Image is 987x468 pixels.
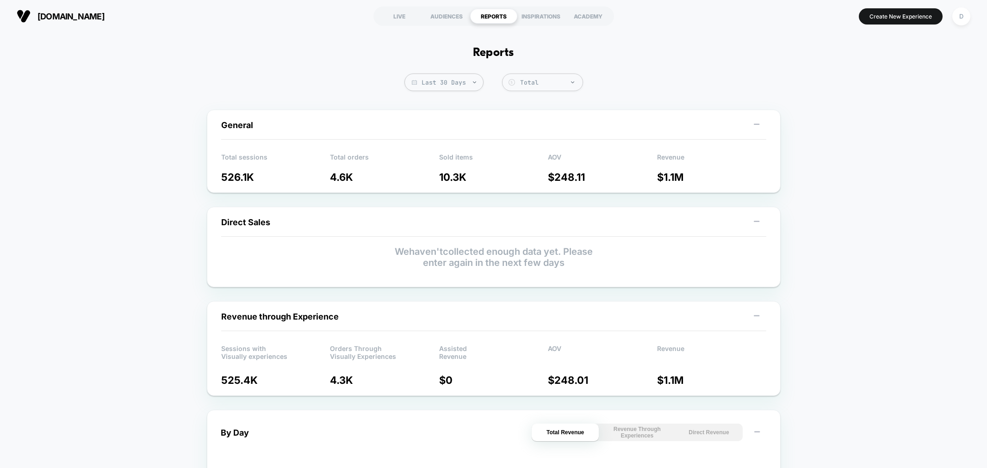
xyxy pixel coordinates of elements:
[330,171,439,183] p: 4.6K
[532,424,599,441] button: Total Revenue
[404,74,484,91] span: Last 30 Days
[473,81,476,83] img: end
[37,12,105,21] span: [DOMAIN_NAME]
[520,79,578,86] div: Total
[470,9,517,24] div: REPORTS
[657,171,766,183] p: $ 1.1M
[675,424,742,441] button: Direct Revenue
[330,345,439,358] p: Orders Through Visually Experiences
[14,9,107,24] button: [DOMAIN_NAME]
[221,374,330,386] p: 525.4K
[517,9,565,24] div: INSPIRATIONS
[221,217,270,227] span: Direct Sales
[571,81,574,83] img: end
[376,9,423,24] div: LIVE
[221,246,766,268] p: We haven't collected enough data yet. Please enter again in the next few days
[510,80,513,85] tspan: $
[221,312,339,321] span: Revenue through Experience
[221,153,330,167] p: Total sessions
[952,7,970,25] div: D
[603,424,670,441] button: Revenue Through Experiences
[221,120,253,130] span: General
[565,9,612,24] div: ACADEMY
[439,345,548,358] p: Assisted Revenue
[657,374,766,386] p: $ 1.1M
[221,171,330,183] p: 526.1K
[548,345,657,358] p: AOV
[423,9,470,24] div: AUDIENCES
[473,46,514,60] h1: Reports
[221,428,249,437] div: By Day
[439,374,548,386] p: $ 0
[548,374,657,386] p: $ 248.01
[330,153,439,167] p: Total orders
[548,153,657,167] p: AOV
[330,374,439,386] p: 4.3K
[439,153,548,167] p: Sold items
[412,80,417,85] img: calendar
[657,345,766,358] p: Revenue
[221,345,330,358] p: Sessions with Visually experiences
[950,7,973,26] button: D
[439,171,548,183] p: 10.3K
[859,8,943,25] button: Create New Experience
[17,9,31,23] img: Visually logo
[548,171,657,183] p: $ 248.11
[657,153,766,167] p: Revenue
